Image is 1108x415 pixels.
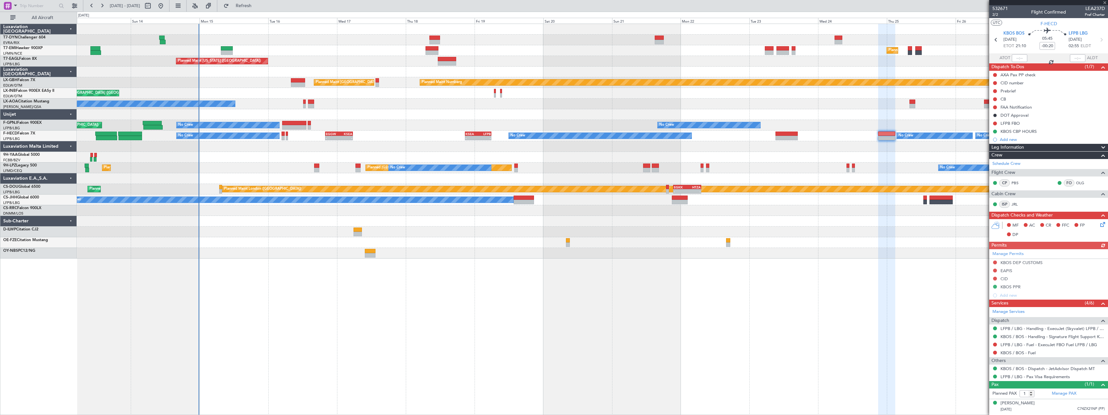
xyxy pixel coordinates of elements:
a: LFPB/LBG [3,200,20,205]
span: 02:55 [1069,43,1079,49]
div: No Crew [510,131,525,141]
span: CS-JHH [3,196,17,199]
span: [DATE] [1069,37,1082,43]
div: LFPB [478,132,491,136]
span: ELDT [1081,43,1091,49]
div: No Crew [898,131,913,141]
div: Sat 20 [543,18,612,24]
div: Planned Maint London ([GEOGRAPHIC_DATA]) [224,184,301,194]
a: DNMM/LOS [3,211,23,216]
span: T7-DYN [3,36,18,39]
div: Sat 13 [62,18,131,24]
div: - [478,136,491,140]
div: Fri 19 [475,18,543,24]
a: LX-GBHFalcon 7X [3,78,35,82]
span: All Aircraft [17,16,68,20]
a: 9H-LPZLegacy 500 [3,164,37,167]
span: Leg Information [991,144,1024,151]
div: Planned Maint [GEOGRAPHIC_DATA] ([GEOGRAPHIC_DATA]) [104,163,206,173]
span: 9H-LPZ [3,164,16,167]
a: 9H-YAAGlobal 5000 [3,153,40,157]
a: FCBB/BZV [3,158,20,163]
span: Cabin Crew [991,190,1016,198]
a: Schedule Crew [992,161,1021,167]
div: - [687,189,700,193]
a: EDLW/DTM [3,83,22,88]
div: Planned Maint [GEOGRAPHIC_DATA] ([GEOGRAPHIC_DATA]) [316,78,417,87]
span: LX-INB [3,89,16,93]
div: Add new [1000,137,1105,142]
div: Mon 15 [200,18,268,24]
div: Planned Maint Nurnberg [422,78,462,87]
span: 21:10 [1016,43,1026,49]
button: UTC [991,20,1002,26]
a: LFMN/NCE [3,51,22,56]
span: (1/1) [1085,381,1094,388]
div: Mon 22 [681,18,749,24]
a: KBOS / BOS - Fuel [1000,350,1036,356]
span: FFC [1062,222,1069,229]
label: Planned PAX [992,390,1017,397]
span: [DATE] [1000,407,1011,412]
span: F-HECD [3,132,17,135]
a: CS-DOUGlobal 6500 [3,185,40,189]
span: MF [1012,222,1019,229]
span: Pref Charter [1085,12,1105,17]
span: Pax [991,381,999,388]
div: Planned Maint [GEOGRAPHIC_DATA] ([GEOGRAPHIC_DATA]) [89,184,191,194]
div: Flight Confirmed [1031,9,1066,16]
div: - [339,136,352,140]
a: OE-FZECitation Mustang [3,238,48,242]
span: Crew [991,152,1002,159]
span: FP [1080,222,1085,229]
div: Wed 24 [818,18,887,24]
a: LFPB/LBG [3,136,20,141]
div: No Crew [178,120,193,130]
span: 2/2 [992,12,1008,17]
a: EDLW/DTM [3,94,22,99]
span: 05:45 [1042,36,1052,42]
a: CS-JHHGlobal 6000 [3,196,39,199]
div: Tue 16 [268,18,337,24]
div: LFPB FBO [1000,121,1020,126]
div: - [466,136,478,140]
a: JRL [1011,201,1026,207]
a: T7-DYNChallenger 604 [3,36,46,39]
div: Planned Maint [US_STATE] ([GEOGRAPHIC_DATA]) [178,56,261,66]
a: T7-EAGLFalcon 8X [3,57,37,61]
div: - [326,136,339,140]
div: Planned Maint [GEOGRAPHIC_DATA] [888,46,950,55]
span: ETOT [1003,43,1014,49]
div: KBOS CBP HOURS [1000,129,1037,134]
a: CS-RRCFalcon 900LX [3,206,41,210]
div: CB [1000,96,1006,102]
div: No Crew [940,163,955,173]
div: Planned [GEOGRAPHIC_DATA] ([GEOGRAPHIC_DATA]) [367,163,459,173]
span: D-ILWP [3,228,16,231]
span: (1/7) [1085,63,1094,70]
span: Others [991,357,1006,365]
div: EGKK [674,185,687,189]
div: Sun 21 [612,18,681,24]
div: - [674,189,687,193]
span: CS-RRC [3,206,17,210]
span: ATOT [1000,55,1010,61]
a: D-ILWPCitation CJ2 [3,228,38,231]
span: LX-AOA [3,100,18,103]
span: F-GPNJ [3,121,17,125]
a: LX-INBFalcon 900EX EASy II [3,89,54,93]
a: KBOS / BOS - Handling - Signature Flight Support KBOS / BOS [1000,334,1105,339]
div: Tue 23 [749,18,818,24]
div: AXA Pax PP check [1000,72,1036,78]
span: C74ZX21NP (PP) [1077,406,1105,412]
div: [DATE] [78,13,89,18]
span: [DATE] [1003,37,1017,43]
a: Manage PAX [1052,390,1076,397]
a: LFPB/LBG [3,62,20,67]
div: CID number [1000,80,1024,86]
span: AC [1029,222,1035,229]
input: Trip Number [20,1,57,11]
span: Dispatch [991,317,1009,325]
span: 532671 [992,5,1008,12]
button: All Aircraft [7,13,70,23]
